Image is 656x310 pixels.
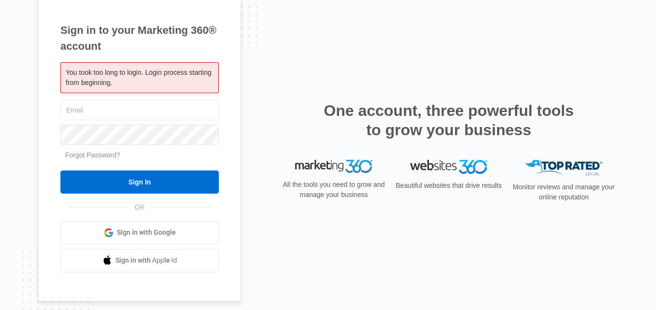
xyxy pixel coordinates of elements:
[65,151,120,159] a: Forgot Password?
[321,101,577,140] h2: One account, three powerful tools to grow your business
[295,160,372,173] img: Marketing 360
[280,180,388,200] p: All the tools you need to grow and manage your business
[128,202,152,212] span: OR
[60,100,219,120] input: Email
[410,160,487,174] img: Websites 360
[60,22,219,54] h1: Sign in to your Marketing 360® account
[510,182,618,202] p: Monitor reviews and manage your online reputation
[117,227,176,238] span: Sign in with Google
[66,69,211,86] span: You took too long to login. Login process starting from beginning.
[60,249,219,272] a: Sign in with Apple Id
[60,170,219,194] input: Sign In
[115,255,177,266] span: Sign in with Apple Id
[525,160,602,176] img: Top Rated Local
[395,181,503,191] p: Beautiful websites that drive results
[60,221,219,244] a: Sign in with Google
